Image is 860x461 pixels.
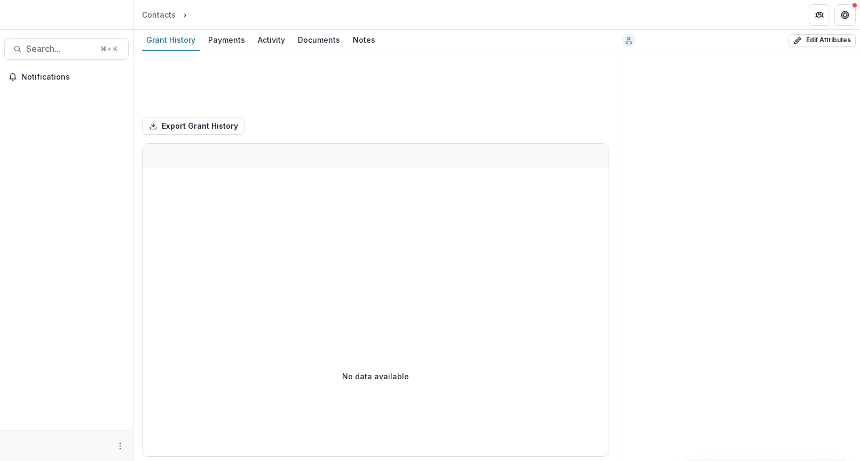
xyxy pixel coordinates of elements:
button: Edit Attributes [788,34,856,47]
button: Partners [809,4,830,26]
div: Documents [294,32,344,48]
div: Contacts [142,9,176,20]
button: More [114,440,127,452]
span: Search... [26,44,94,54]
a: Grant History [142,30,200,51]
a: Notes [349,30,380,51]
a: Documents [294,30,344,51]
button: Export Grant History [142,118,245,135]
div: Payments [204,32,249,48]
div: Grant History [142,32,200,48]
div: Activity [254,32,289,48]
p: No data available [342,371,409,382]
div: Notes [349,32,380,48]
nav: breadcrumb [138,7,235,22]
button: Notifications [4,68,129,85]
button: Search... [4,38,129,60]
a: Activity [254,30,289,51]
div: ⌘ + K [98,43,120,55]
button: Get Help [834,4,856,26]
span: Notifications [21,73,124,82]
a: Payments [204,30,249,51]
a: Contacts [138,7,180,22]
